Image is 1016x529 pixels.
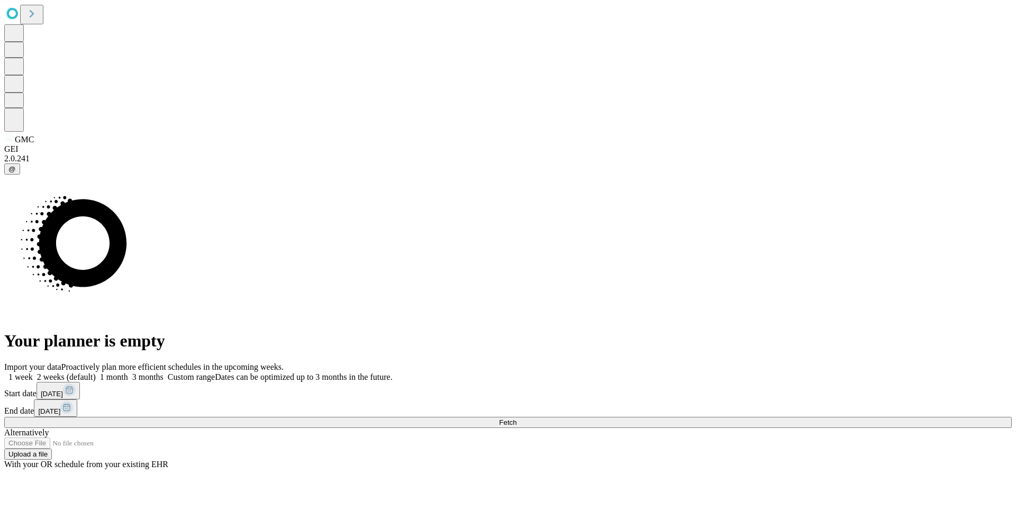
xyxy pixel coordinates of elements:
button: Upload a file [4,449,52,460]
span: 2 weeks (default) [37,372,96,381]
span: Proactively plan more efficient schedules in the upcoming weeks. [61,362,284,371]
span: 3 months [132,372,164,381]
span: Custom range [168,372,215,381]
button: @ [4,163,20,175]
div: Start date [4,382,1012,399]
div: GEI [4,144,1012,154]
h1: Your planner is empty [4,331,1012,351]
span: [DATE] [38,407,60,415]
span: Import your data [4,362,61,371]
button: [DATE] [37,382,80,399]
span: GMC [15,135,34,144]
div: 2.0.241 [4,154,1012,163]
span: @ [8,165,16,173]
span: 1 month [100,372,128,381]
span: Dates can be optimized up to 3 months in the future. [215,372,392,381]
span: 1 week [8,372,33,381]
span: [DATE] [41,390,63,398]
button: Fetch [4,417,1012,428]
span: Fetch [499,418,516,426]
button: [DATE] [34,399,77,417]
span: With your OR schedule from your existing EHR [4,460,168,469]
span: Alternatively [4,428,49,437]
div: End date [4,399,1012,417]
